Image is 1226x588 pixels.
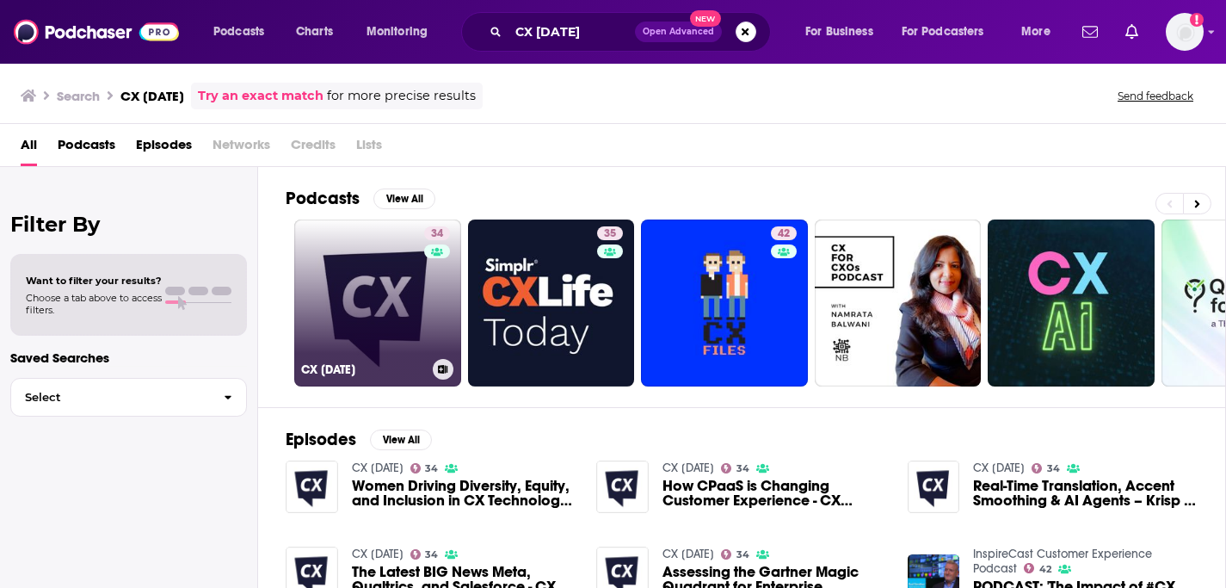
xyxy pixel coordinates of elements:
[635,22,722,42] button: Open AdvancedNew
[1166,13,1204,51] span: Logged in as biancagorospe
[21,131,37,166] a: All
[662,461,714,475] a: CX Today
[721,549,749,560] a: 34
[356,131,382,166] span: Lists
[213,20,264,44] span: Podcasts
[285,18,343,46] a: Charts
[973,479,1198,508] span: Real-Time Translation, Accent Smoothing & AI Agents – Krisp & CX [DATE] Explore the Future of CX
[352,479,576,508] span: Women Driving Diversity, Equity, and Inclusion in CX Technology - CX [DATE] News
[1009,18,1072,46] button: open menu
[431,226,443,243] span: 34
[10,350,247,366] p: Saved Searches
[1024,563,1051,573] a: 42
[10,378,247,417] button: Select
[370,430,432,450] button: View All
[425,551,438,559] span: 34
[136,131,192,166] a: Episodes
[662,479,887,508] span: How CPaaS is Changing Customer Experience - CX [DATE] News
[57,88,100,104] h3: Search
[736,551,749,559] span: 34
[352,547,404,561] a: CX Today
[1075,17,1105,46] a: Show notifications dropdown
[410,549,439,560] a: 34
[604,226,616,243] span: 35
[26,292,162,316] span: Choose a tab above to access filters.
[1021,20,1050,44] span: More
[294,220,461,387] a: 34CX [DATE]
[26,275,162,287] span: Want to filter your results?
[596,461,649,513] img: How CPaaS is Changing Customer Experience - CX Today News
[10,212,247,237] h2: Filter By
[198,86,323,106] a: Try an exact match
[425,465,438,473] span: 34
[508,18,635,46] input: Search podcasts, credits, & more...
[291,131,336,166] span: Credits
[120,88,184,104] h3: CX [DATE]
[14,15,179,48] img: Podchaser - Follow, Share and Rate Podcasts
[662,479,887,508] a: How CPaaS is Changing Customer Experience - CX Today News
[352,461,404,475] a: CX Today
[424,226,450,240] a: 34
[1032,463,1060,473] a: 34
[721,463,749,473] a: 34
[1166,13,1204,51] button: Show profile menu
[286,429,432,450] a: EpisodesView All
[662,547,714,561] a: CX Today
[1118,17,1145,46] a: Show notifications dropdown
[973,547,1152,576] a: InspireCast Customer Experience Podcast
[354,18,450,46] button: open menu
[1039,566,1051,573] span: 42
[373,189,435,209] button: View All
[908,461,960,513] img: Real-Time Translation, Accent Smoothing & AI Agents – Krisp & CX Today Explore the Future of CX
[597,226,623,240] a: 35
[973,461,1025,475] a: CX Today
[805,20,873,44] span: For Business
[690,10,721,27] span: New
[771,226,797,240] a: 42
[643,28,714,36] span: Open Advanced
[468,220,635,387] a: 35
[477,12,787,52] div: Search podcasts, credits, & more...
[286,429,356,450] h2: Episodes
[1190,13,1204,27] svg: Add a profile image
[201,18,286,46] button: open menu
[296,20,333,44] span: Charts
[890,18,1009,46] button: open menu
[1112,89,1198,103] button: Send feedback
[352,479,576,508] a: Women Driving Diversity, Equity, and Inclusion in CX Technology - CX Today News
[286,188,360,209] h2: Podcasts
[58,131,115,166] a: Podcasts
[902,20,984,44] span: For Podcasters
[286,188,435,209] a: PodcastsView All
[301,362,426,377] h3: CX [DATE]
[1047,465,1060,473] span: 34
[793,18,895,46] button: open menu
[11,392,210,403] span: Select
[1166,13,1204,51] img: User Profile
[286,461,338,513] img: Women Driving Diversity, Equity, and Inclusion in CX Technology - CX Today News
[641,220,808,387] a: 42
[778,226,790,243] span: 42
[410,463,439,473] a: 34
[327,86,476,106] span: for more precise results
[367,20,428,44] span: Monitoring
[736,465,749,473] span: 34
[973,479,1198,508] a: Real-Time Translation, Accent Smoothing & AI Agents – Krisp & CX Today Explore the Future of CX
[213,131,270,166] span: Networks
